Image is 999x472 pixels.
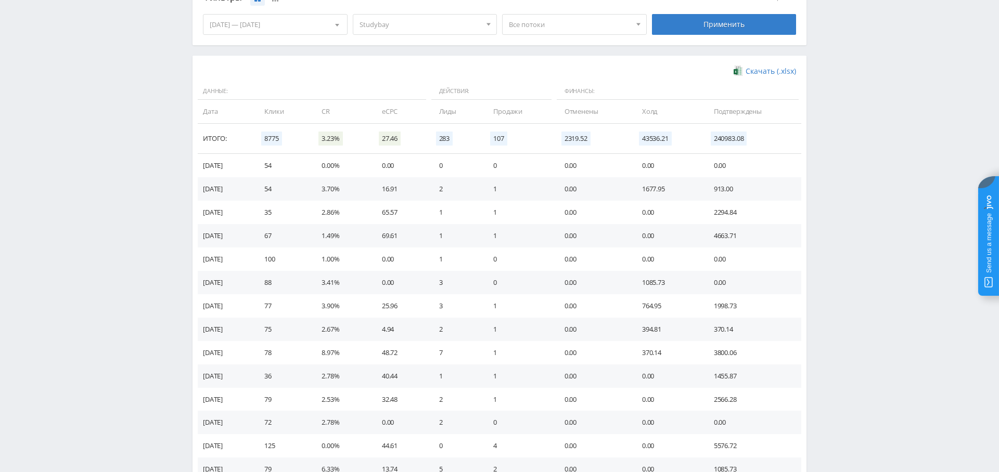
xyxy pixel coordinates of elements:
[490,132,507,146] span: 107
[703,434,801,457] td: 5576.72
[254,318,311,341] td: 75
[703,100,801,123] td: Подтверждены
[632,100,703,123] td: Холд
[429,247,483,271] td: 1
[429,271,483,294] td: 3
[198,83,426,100] span: Данные:
[379,132,401,146] span: 27.46
[254,434,311,457] td: 125
[198,201,254,224] td: [DATE]
[372,100,429,123] td: eCPC
[703,247,801,271] td: 0.00
[372,201,429,224] td: 65.57
[429,224,483,247] td: 1
[703,177,801,201] td: 913.00
[632,341,703,364] td: 370.14
[483,294,554,318] td: 1
[632,271,703,294] td: 1085.73
[372,154,429,177] td: 0.00
[703,271,801,294] td: 0.00
[734,66,796,76] a: Скачать (.xlsx)
[372,388,429,411] td: 32.48
[632,177,703,201] td: 1677.95
[483,341,554,364] td: 1
[254,271,311,294] td: 88
[254,201,311,224] td: 35
[554,154,632,177] td: 0.00
[198,177,254,201] td: [DATE]
[372,177,429,201] td: 16.91
[198,247,254,271] td: [DATE]
[198,434,254,457] td: [DATE]
[554,388,632,411] td: 0.00
[372,247,429,271] td: 0.00
[198,294,254,318] td: [DATE]
[429,177,483,201] td: 2
[554,294,632,318] td: 0.00
[311,318,371,341] td: 2.67%
[652,14,797,35] div: Применить
[703,411,801,434] td: 0.00
[429,364,483,388] td: 1
[198,124,254,154] td: Итого:
[254,294,311,318] td: 77
[360,15,481,34] span: Studybay
[431,83,552,100] span: Действия:
[311,364,371,388] td: 2.78%
[254,247,311,271] td: 100
[483,364,554,388] td: 1
[372,341,429,364] td: 48.72
[554,434,632,457] td: 0.00
[311,201,371,224] td: 2.86%
[198,318,254,341] td: [DATE]
[632,154,703,177] td: 0.00
[254,411,311,434] td: 72
[311,154,371,177] td: 0.00%
[632,318,703,341] td: 394.81
[483,411,554,434] td: 0
[632,388,703,411] td: 0.00
[198,271,254,294] td: [DATE]
[198,154,254,177] td: [DATE]
[703,154,801,177] td: 0.00
[554,224,632,247] td: 0.00
[254,100,311,123] td: Клики
[372,364,429,388] td: 40.44
[554,247,632,271] td: 0.00
[632,411,703,434] td: 0.00
[483,388,554,411] td: 1
[703,364,801,388] td: 1455.87
[483,318,554,341] td: 1
[198,411,254,434] td: [DATE]
[429,434,483,457] td: 0
[734,65,742,76] img: xlsx
[483,434,554,457] td: 4
[632,294,703,318] td: 764.95
[429,201,483,224] td: 1
[311,294,371,318] td: 3.90%
[429,100,483,123] td: Лиды
[372,224,429,247] td: 69.61
[554,177,632,201] td: 0.00
[483,177,554,201] td: 1
[632,247,703,271] td: 0.00
[429,294,483,318] td: 3
[254,177,311,201] td: 54
[254,154,311,177] td: 54
[261,132,281,146] span: 8775
[554,341,632,364] td: 0.00
[429,318,483,341] td: 2
[311,100,371,123] td: CR
[372,271,429,294] td: 0.00
[311,434,371,457] td: 0.00%
[198,388,254,411] td: [DATE]
[703,388,801,411] td: 2566.28
[198,364,254,388] td: [DATE]
[311,411,371,434] td: 2.78%
[483,224,554,247] td: 1
[483,247,554,271] td: 0
[198,224,254,247] td: [DATE]
[372,318,429,341] td: 4.94
[746,67,796,75] span: Скачать (.xlsx)
[554,201,632,224] td: 0.00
